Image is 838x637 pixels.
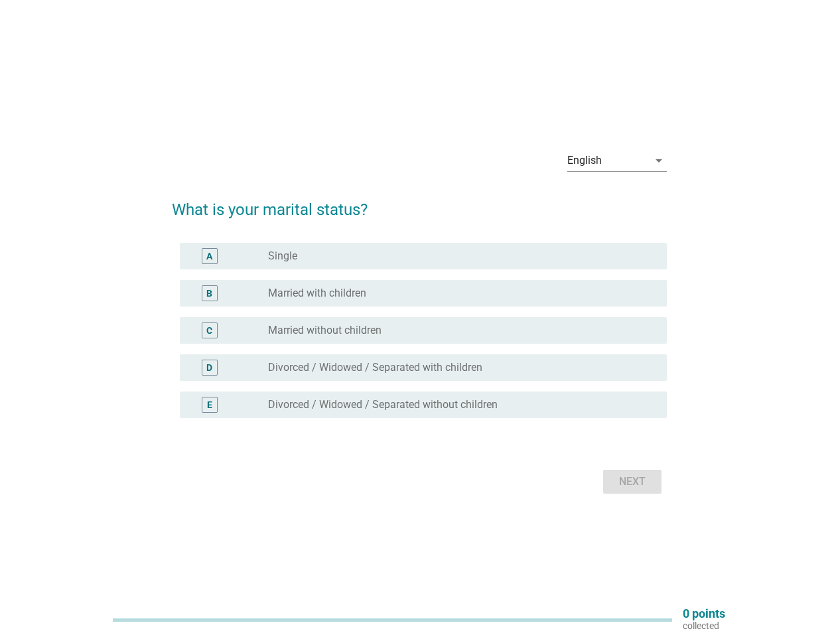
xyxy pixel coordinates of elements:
[206,287,212,301] div: B
[268,361,482,374] label: Divorced / Widowed / Separated with children
[651,153,667,169] i: arrow_drop_down
[206,361,212,375] div: D
[207,398,212,412] div: E
[268,249,297,263] label: Single
[206,324,212,338] div: C
[268,287,366,300] label: Married with children
[683,608,725,620] p: 0 points
[206,249,212,263] div: A
[683,620,725,632] p: collected
[567,155,602,167] div: English
[268,398,498,411] label: Divorced / Widowed / Separated without children
[268,324,382,337] label: Married without children
[172,184,667,222] h2: What is your marital status?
